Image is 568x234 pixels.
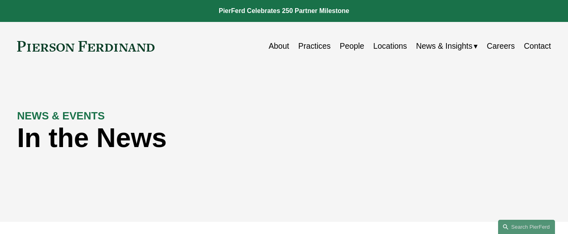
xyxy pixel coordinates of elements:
[17,110,105,122] strong: NEWS & EVENTS
[487,38,515,54] a: Careers
[373,38,407,54] a: Locations
[416,39,472,53] span: News & Insights
[17,123,418,154] h1: In the News
[340,38,364,54] a: People
[269,38,289,54] a: About
[416,38,478,54] a: folder dropdown
[298,38,331,54] a: Practices
[498,220,555,234] a: Search this site
[524,38,551,54] a: Contact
